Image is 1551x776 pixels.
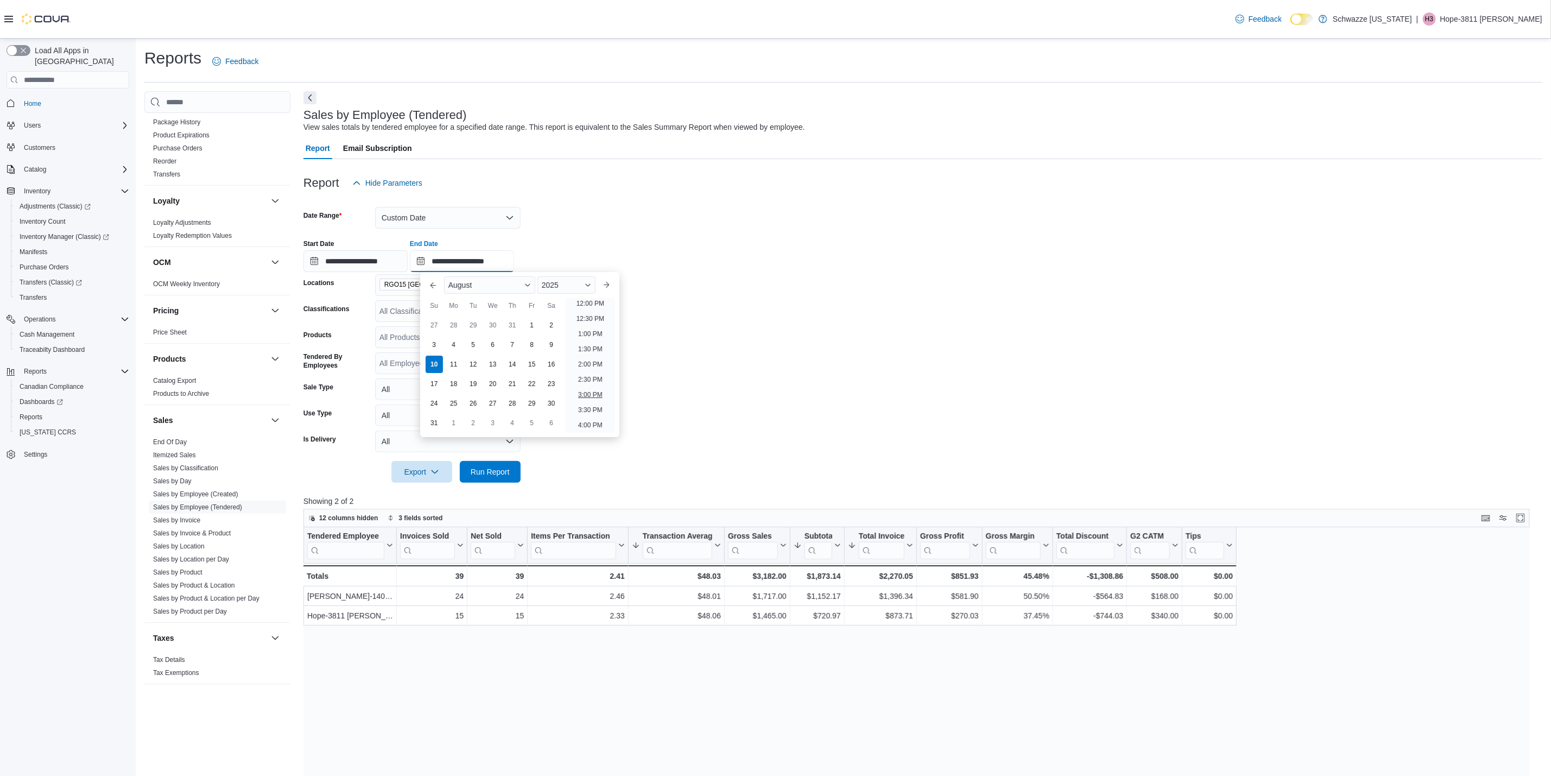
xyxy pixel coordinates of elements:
a: Adjustments (Classic) [15,200,95,213]
a: Loyalty Redemption Values [153,232,232,239]
div: day-22 [523,375,541,393]
h3: Sales by Employee (Tendered) [303,109,467,122]
a: Sales by Employee (Tendered) [153,503,242,511]
a: Itemized Sales [153,451,196,459]
span: 3 fields sorted [398,514,442,522]
button: Customers [2,140,134,155]
span: Loyalty Adjustments [153,218,211,227]
button: Previous Month [425,276,442,294]
span: Inventory [20,185,129,198]
div: day-23 [543,375,560,393]
span: Dashboards [20,398,63,406]
span: Purchase Orders [20,263,69,272]
button: All [375,405,521,426]
button: Transaction Average [632,532,721,559]
span: Users [20,119,129,132]
a: Loyalty Adjustments [153,219,211,226]
div: day-25 [445,395,463,412]
label: Classifications [303,305,350,313]
h3: Report [303,176,339,190]
span: Canadian Compliance [20,382,84,391]
span: Traceabilty Dashboard [15,343,129,356]
div: G2 CATM [1130,532,1170,542]
button: OCM [153,257,267,268]
li: 12:30 PM [572,312,609,325]
div: Gross Margin [986,532,1041,542]
button: Operations [2,312,134,327]
div: day-5 [523,414,541,432]
li: 1:00 PM [574,327,607,340]
span: Manifests [20,248,47,256]
span: RGO15 [GEOGRAPHIC_DATA] [384,279,469,290]
div: day-28 [504,395,521,412]
span: Hide Parameters [365,178,422,188]
button: Net Sold [471,532,524,559]
a: Traceabilty Dashboard [15,343,89,356]
div: day-30 [543,395,560,412]
button: Enter fullscreen [1514,512,1527,525]
div: August, 2025 [425,316,561,433]
div: View sales totals by tendered employee for a specified date range. This report is equivalent to t... [303,122,805,133]
div: Subtotal [805,532,832,542]
div: day-3 [484,414,502,432]
li: 1:30 PM [574,343,607,356]
div: Tips [1186,532,1224,559]
div: day-19 [465,375,482,393]
label: Is Delivery [303,435,336,444]
a: Sales by Classification [153,464,218,472]
li: 2:00 PM [574,358,607,371]
span: Cash Management [20,330,74,339]
button: Next [303,91,316,104]
span: Email Subscription [343,137,412,159]
div: Su [426,297,443,314]
a: Tax Details [153,656,185,664]
span: Dashboards [15,395,129,408]
a: Home [20,97,46,110]
div: Items Per Transaction [531,532,616,542]
button: Gross Margin [986,532,1049,559]
div: day-15 [523,356,541,373]
div: day-21 [504,375,521,393]
div: day-20 [484,375,502,393]
label: Products [303,331,332,339]
div: day-13 [484,356,502,373]
a: Sales by Invoice [153,516,200,524]
a: Purchase Orders [153,144,202,152]
button: Export [391,461,452,483]
a: OCM Weekly Inventory [153,280,220,288]
button: Total Discount [1056,532,1123,559]
button: Manifests [11,244,134,260]
span: Home [24,99,41,108]
span: Transfers [153,170,180,179]
a: Sales by Product per Day [153,608,227,615]
span: Feedback [225,56,258,67]
a: Sales by Product & Location [153,582,235,589]
span: Customers [24,143,55,152]
span: Dark Mode [1290,25,1291,26]
span: Adjustments (Classic) [20,202,91,211]
span: Manifests [15,245,129,258]
a: Reorder [153,157,176,165]
a: Inventory Manager (Classic) [11,229,134,244]
span: Catalog [20,163,129,176]
button: Run Report [460,461,521,483]
button: Settings [2,446,134,462]
div: day-30 [484,317,502,334]
label: Tendered By Employees [303,352,371,370]
div: day-4 [504,414,521,432]
a: Package History [153,118,200,126]
button: Custom Date [375,207,521,229]
div: day-27 [426,317,443,334]
span: August [448,281,472,289]
span: Operations [20,313,129,326]
button: Sales [269,414,282,427]
div: Tendered Employee [307,532,384,559]
button: Canadian Compliance [11,379,134,394]
div: Loyalty [144,216,290,247]
h3: Loyalty [153,195,180,206]
span: Transfers (Classic) [15,276,129,289]
a: Feedback [208,51,263,72]
span: Inventory Count [15,215,129,228]
div: Transaction Average [643,532,712,542]
a: Products to Archive [153,390,209,398]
